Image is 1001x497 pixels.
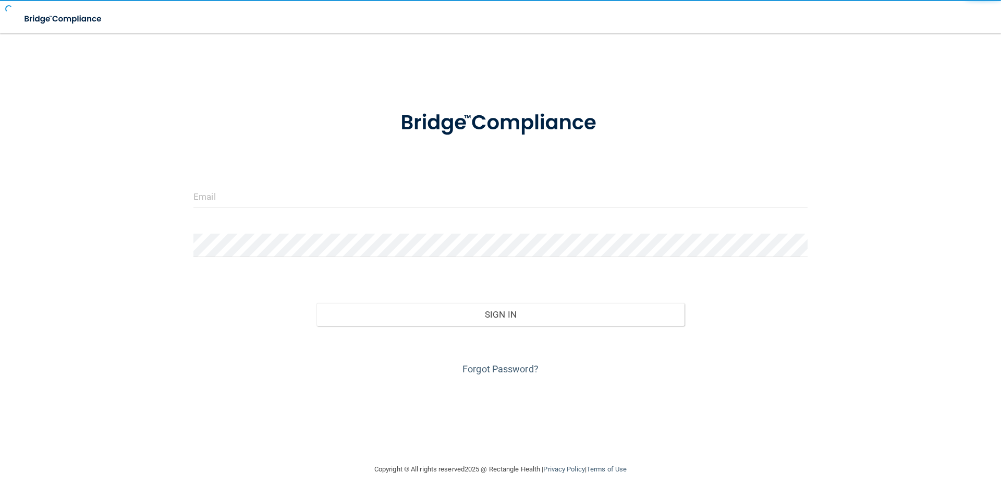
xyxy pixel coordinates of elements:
a: Terms of Use [587,465,627,473]
a: Privacy Policy [543,465,584,473]
div: Copyright © All rights reserved 2025 @ Rectangle Health | | [310,453,691,486]
img: bridge_compliance_login_screen.278c3ca4.svg [379,96,622,150]
a: Forgot Password? [462,363,539,374]
button: Sign In [316,303,685,326]
input: Email [193,185,808,208]
img: bridge_compliance_login_screen.278c3ca4.svg [16,8,112,30]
